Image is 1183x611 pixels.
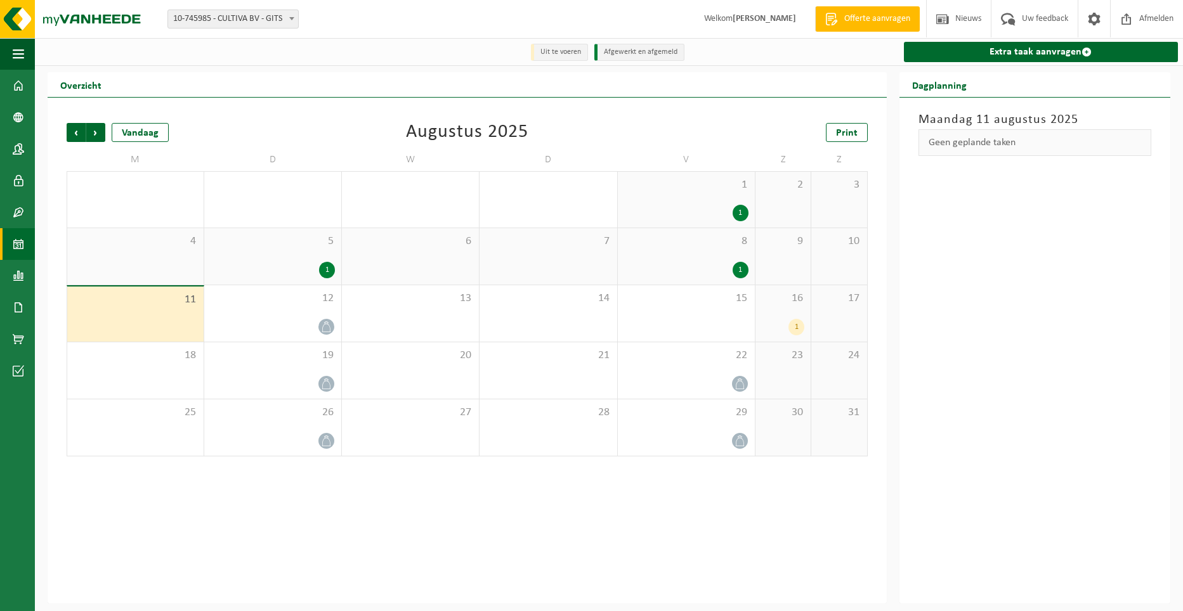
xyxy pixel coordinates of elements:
span: 1 [624,178,748,192]
span: 28 [74,178,197,192]
span: 25 [74,406,197,420]
span: 24 [818,349,860,363]
a: Extra taak aanvragen [904,42,1179,62]
td: W [342,148,480,171]
span: 2 [762,178,804,192]
span: Print [836,128,858,138]
span: Volgende [86,123,105,142]
td: M [67,148,204,171]
h2: Dagplanning [899,72,979,97]
a: Print [826,123,868,142]
span: 6 [348,235,473,248]
span: 31 [486,178,610,192]
li: Uit te voeren [531,44,588,61]
span: 4 [74,235,197,248]
td: V [618,148,755,171]
span: 23 [762,349,804,363]
span: Offerte aanvragen [841,13,913,25]
span: 18 [74,349,197,363]
span: 7 [486,235,610,248]
span: 12 [211,292,335,305]
span: 31 [818,406,860,420]
span: 28 [486,406,610,420]
span: 30 [348,178,473,192]
span: 19 [211,349,335,363]
td: Z [755,148,811,171]
span: 29 [211,178,335,192]
span: 16 [762,292,804,305]
span: 20 [348,349,473,363]
span: 27 [348,406,473,420]
td: D [480,148,617,171]
div: 1 [319,262,335,278]
td: Z [811,148,867,171]
span: 17 [818,292,860,305]
span: 14 [486,292,610,305]
h2: Overzicht [48,72,114,97]
span: 21 [486,349,610,363]
div: 1 [733,262,748,278]
div: 1 [733,205,748,221]
span: 5 [211,235,335,248]
div: 1 [788,319,804,335]
span: 9 [762,235,804,248]
span: 8 [624,235,748,248]
span: 22 [624,349,748,363]
span: 29 [624,406,748,420]
span: 10-745985 - CULTIVA BV - GITS [168,10,298,28]
h3: Maandag 11 augustus 2025 [918,110,1152,129]
span: 3 [818,178,860,192]
span: 15 [624,292,748,305]
span: 26 [211,406,335,420]
span: 10-745985 - CULTIVA BV - GITS [167,10,299,29]
td: D [204,148,342,171]
span: 11 [74,293,197,307]
div: Vandaag [112,123,169,142]
span: 30 [762,406,804,420]
span: 10 [818,235,860,248]
a: Offerte aanvragen [815,6,920,32]
span: 13 [348,292,473,305]
div: Augustus 2025 [406,123,528,142]
div: Geen geplande taken [918,129,1152,156]
strong: [PERSON_NAME] [733,14,796,23]
span: Vorige [67,123,86,142]
li: Afgewerkt en afgemeld [594,44,684,61]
